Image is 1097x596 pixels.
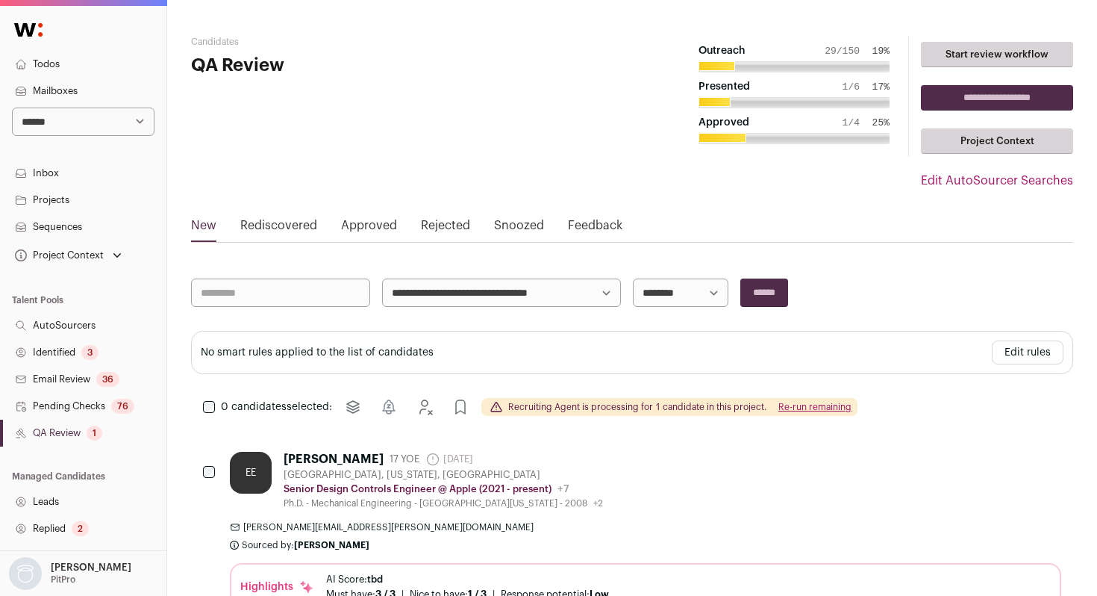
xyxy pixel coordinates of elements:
a: Rediscovered [240,217,317,240]
turbo-frame: No smart rules applied to the list of candidates [201,347,434,358]
li: AI Score: [326,574,383,586]
a: Start review workflow [921,42,1073,67]
div: [PERSON_NAME] [284,452,384,467]
a: Feedback [568,217,622,240]
div: Highlights [240,580,314,595]
a: Edit AutoSourcer Searches [921,172,1073,190]
img: Wellfound [6,15,51,45]
span: 0 candidates [221,402,287,412]
span: +7 [557,484,569,494]
div: 1 [87,426,102,441]
h1: QA Review [191,54,485,78]
div: 3 [81,345,99,360]
span: [DATE] [425,452,473,467]
button: Re-run remaining [778,401,851,413]
a: New [191,217,216,240]
a: Snoozed [494,217,544,240]
span: Recruiting Agent is processing for 1 candidate in this project. [508,401,766,413]
div: Ph.D. - Mechanical Engineering - [GEOGRAPHIC_DATA][US_STATE] - 2008 [284,497,603,509]
button: Open dropdown [6,557,134,590]
div: EE [230,452,272,494]
span: selected: [221,400,332,415]
h2: Candidates [191,36,485,48]
a: Project Context [921,128,1073,154]
div: 2 [72,521,89,536]
div: Project Context [12,249,104,261]
button: Snooze [374,392,404,422]
button: Outreach 29/150 19% Presented 1/6 17% Approved 1/4 25% [680,36,908,157]
button: Approve [446,392,475,422]
a: Approved [341,217,397,240]
span: +2 [593,499,603,508]
button: Open dropdown [12,245,125,266]
img: nopic.png [9,557,42,590]
div: 36 [96,372,119,387]
div: [GEOGRAPHIC_DATA], [US_STATE], [GEOGRAPHIC_DATA] [284,469,603,481]
span: tbd [367,574,383,584]
button: Edit rules [992,341,1063,364]
button: Move to project [338,392,368,422]
span: 17 YOE [390,453,419,465]
button: Reject [410,392,440,422]
p: PitPro [51,574,75,586]
span: Sourced by: [242,539,369,551]
p: Senior Design Controls Engineer @ Apple (2021 - present) [284,483,551,495]
span: [PERSON_NAME][EMAIL_ADDRESS][PERSON_NAME][DOMAIN_NAME] [243,521,534,533]
a: Rejected [421,217,470,240]
div: 76 [111,399,134,414]
p: [PERSON_NAME] [51,562,131,574]
b: [PERSON_NAME] [294,541,369,550]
